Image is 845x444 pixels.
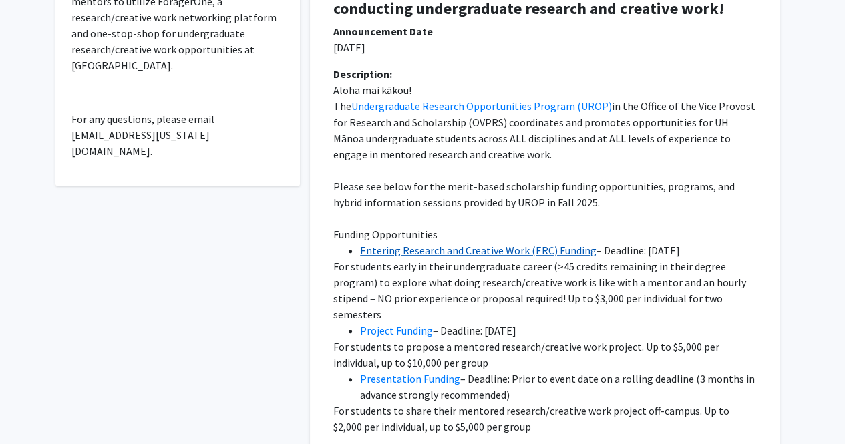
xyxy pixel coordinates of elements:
p: The in the Office of the Vice Provost for Research and Scholarship (OVPRS) coordinates and promot... [333,98,756,162]
p: Please see below for the merit-based scholarship funding opportunities, programs, and hybrid info... [333,178,756,210]
li: – Deadline: Prior to event date on a rolling deadline (3 months in advance strongly recommended) [360,371,756,403]
p: For students to propose a mentored research/creative work project. Up to $5,000 per individual, u... [333,339,756,371]
a: Entering Research and Creative Work (ERC) Funding [360,244,597,257]
p: For students to share their mentored research/creative work project off-campus. Up to $2,000 per ... [333,403,756,435]
div: Description: [333,66,756,82]
p: Aloha mai kākou! [333,82,756,98]
a: Presentation Funding [360,372,460,385]
p: For any questions, please email [EMAIL_ADDRESS][US_STATE][DOMAIN_NAME]. [71,111,285,159]
li: – Deadline: [DATE] [360,322,756,339]
a: Undergraduate Research Opportunities Program (UROP) [351,99,612,113]
p: Funding Opportunities [333,226,756,242]
p: For students early in their undergraduate career (>45 credits remaining in their degree program) ... [333,258,756,322]
p: [DATE] [333,39,756,55]
li: – Deadline: [DATE] [360,242,756,258]
div: Announcement Date [333,23,756,39]
a: Project Funding [360,324,433,337]
iframe: Chat [10,384,57,434]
